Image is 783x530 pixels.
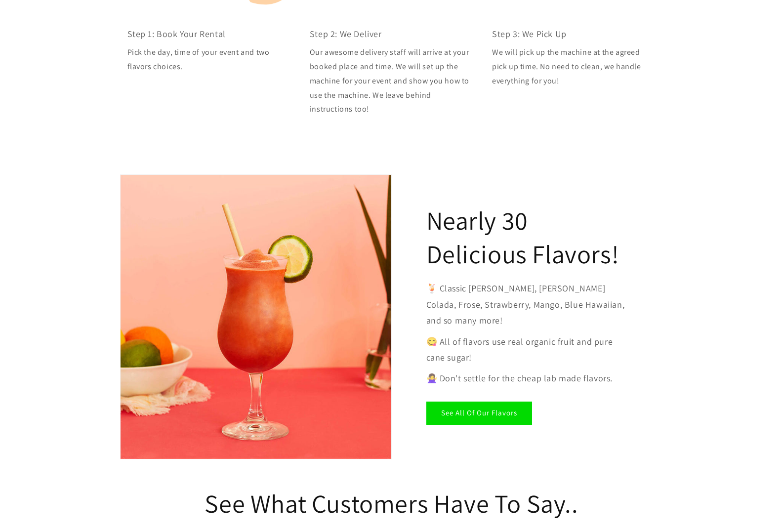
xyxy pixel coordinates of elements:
h2: See What Customers Have To Say.. [199,487,584,521]
p: 🙅‍♀️ Don't settle for the cheap lab made flavors. [426,370,629,386]
p: We will pick up the machine at the agreed pick up time. No need to clean, we handle everything fo... [492,45,656,88]
p: 🍹 Classic [PERSON_NAME], [PERSON_NAME] Colada, Frose, Strawberry, Mango, Blue Hawaiian, and so ma... [426,281,629,328]
a: Step 2: We Deliver [310,27,382,41]
h2: Nearly 30 Delicious Flavors! [426,204,629,271]
a: Step 3: We Pick Up [492,27,567,41]
p: 😋 All of flavors use real organic fruit and pure cane sugar! [426,334,629,366]
a: See All Of Our Flavors [426,402,532,425]
img: Slushy machine rental scottsdale [121,175,391,459]
a: Step 1: Book Your Rental [127,27,226,41]
p: Our awesome delivery staff will arrive at your booked place and time. We will set up the machine ... [310,45,473,117]
p: Pick the day, time of your event and two flavors choices. [127,45,291,74]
